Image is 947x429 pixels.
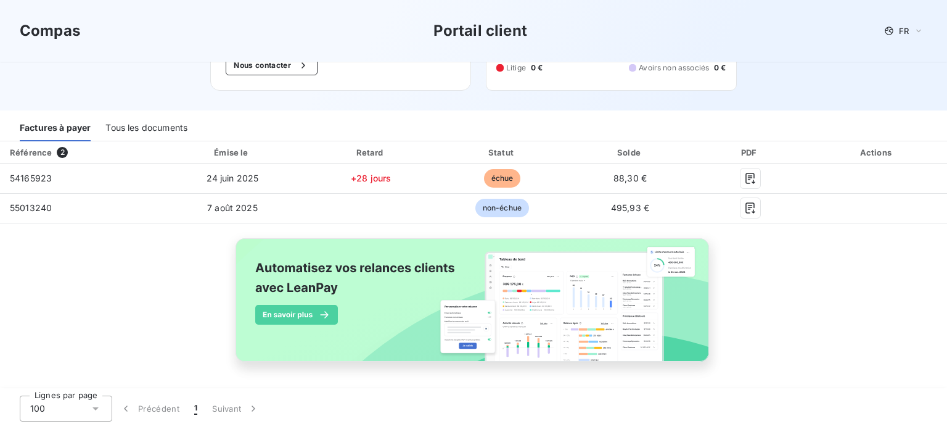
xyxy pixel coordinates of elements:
[205,396,267,422] button: Suivant
[639,62,709,73] span: Avoirs non associés
[810,146,945,159] div: Actions
[613,173,647,183] span: 88,30 €
[224,231,723,383] img: banner
[187,396,205,422] button: 1
[20,115,91,141] div: Factures à payer
[10,173,52,183] span: 54165923
[695,146,804,159] div: PDF
[10,148,52,157] div: Référence
[30,402,45,415] span: 100
[506,62,526,73] span: Litige
[484,169,521,188] span: échue
[440,146,564,159] div: Statut
[20,20,80,42] h3: Compas
[194,402,197,415] span: 1
[57,147,68,158] span: 2
[226,56,317,75] button: Nous contacter
[207,202,258,213] span: 7 août 2025
[105,115,187,141] div: Tous les documents
[570,146,691,159] div: Solde
[433,20,527,42] h3: Portail client
[351,173,391,183] span: +28 jours
[611,202,649,213] span: 495,93 €
[112,396,187,422] button: Précédent
[899,26,909,36] span: FR
[10,202,52,213] span: 55013240
[714,62,726,73] span: 0 €
[207,173,259,183] span: 24 juin 2025
[307,146,435,159] div: Retard
[163,146,302,159] div: Émise le
[531,62,543,73] span: 0 €
[475,199,529,217] span: non-échue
